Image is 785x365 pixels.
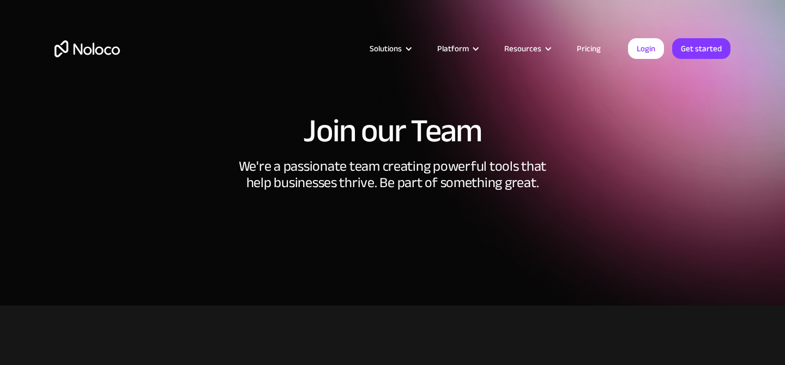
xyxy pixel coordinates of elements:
div: Solutions [356,41,424,56]
div: Solutions [370,41,402,56]
div: Resources [491,41,563,56]
div: Platform [437,41,469,56]
a: Pricing [563,41,614,56]
a: Get started [672,38,730,59]
div: Platform [424,41,491,56]
div: We're a passionate team creating powerful tools that help businesses thrive. Be part of something... [229,158,556,218]
h1: Join our Team [55,115,730,147]
a: home [55,40,120,57]
div: Resources [504,41,541,56]
a: Login [628,38,664,59]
